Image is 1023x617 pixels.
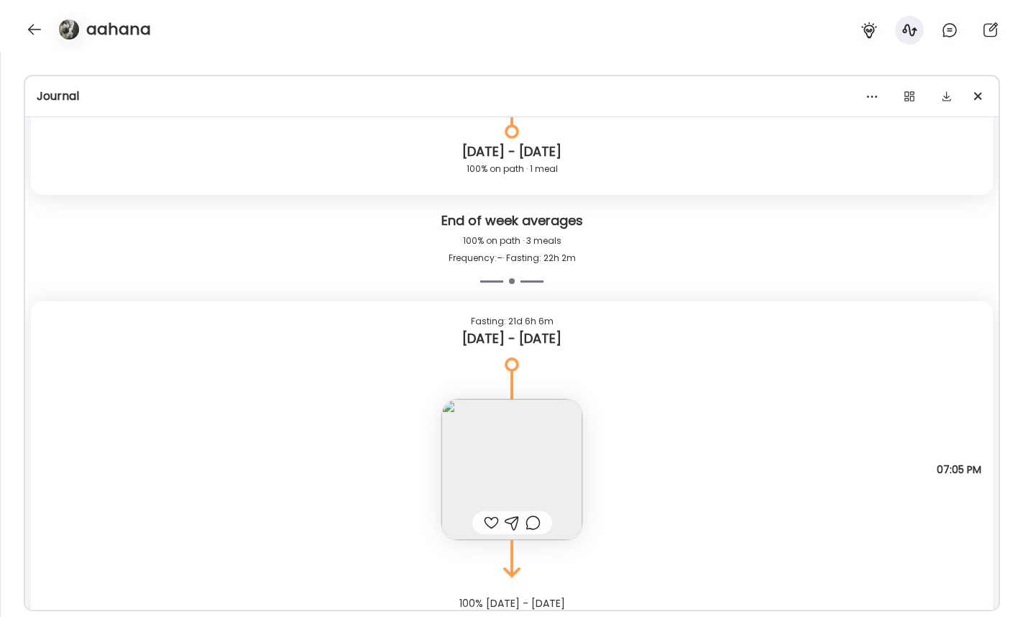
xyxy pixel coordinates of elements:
div: [DATE] - [DATE] [42,330,981,347]
div: 100% on path · 1 meal [42,160,981,178]
div: Fasting: 21d 6h 6m [42,313,981,330]
img: avatars%2F38aO6Owoi3OlQMQwxrh6Itp12V92 [59,19,79,40]
div: Journal [37,88,987,105]
h4: aahana [86,18,151,41]
div: 100% [DATE] - [DATE] [282,598,742,609]
span: – [497,252,503,264]
span: 07:05 PM [937,463,981,476]
img: images%2F38aO6Owoi3OlQMQwxrh6Itp12V92%2FVBj6CjFxGNYdYNGEMCoR%2FFmWuBYbinr1Q9h1lVGuH_240 [441,399,582,540]
div: End of week averages [37,212,987,232]
div: 100% on path · 3 meals Frequency: · Fasting: 22h 2m [37,232,987,267]
div: [DATE] - [DATE] [42,143,981,160]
